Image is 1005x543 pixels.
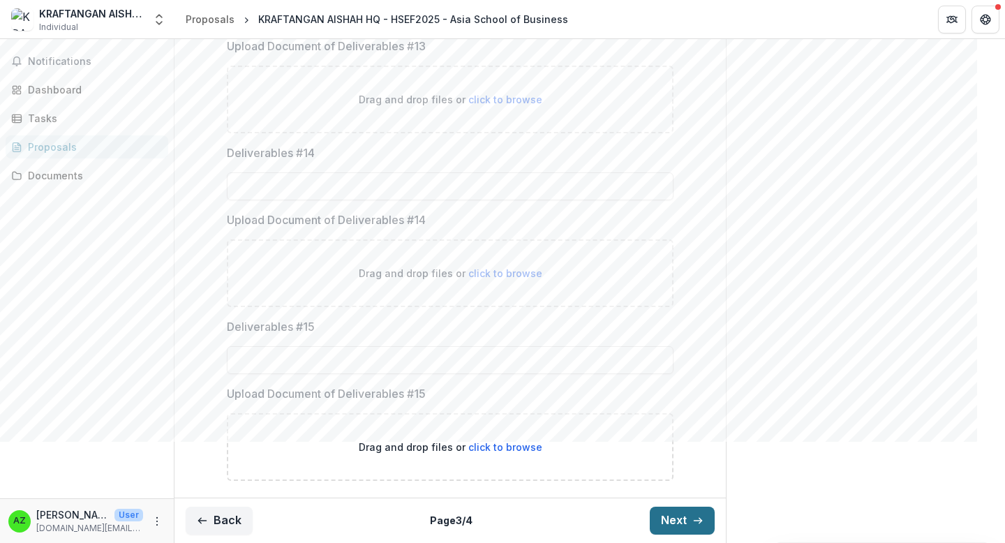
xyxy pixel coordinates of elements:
[180,9,574,29] nav: breadcrumb
[359,440,542,454] p: Drag and drop files or
[28,111,157,126] div: Tasks
[186,12,234,27] div: Proposals
[28,56,163,68] span: Notifications
[39,21,78,34] span: Individual
[227,318,315,335] p: Deliverables #15
[28,82,157,97] div: Dashboard
[36,507,109,522] p: [PERSON_NAME]
[650,507,715,535] button: Next
[28,168,157,183] div: Documents
[149,6,169,34] button: Open entity switcher
[39,6,144,21] div: KRAFTANGAN AISHAH HQ
[468,94,542,105] span: click to browse
[6,135,168,158] a: Proposals
[114,509,143,521] p: User
[36,522,143,535] p: [DOMAIN_NAME][EMAIL_ADDRESS][DOMAIN_NAME]
[6,107,168,130] a: Tasks
[13,516,26,526] div: Aishah ZA
[149,513,165,530] button: More
[6,50,168,73] button: Notifications
[430,513,472,528] p: Page 3 / 4
[11,8,33,31] img: KRAFTANGAN AISHAH HQ
[227,211,426,228] p: Upload Document of Deliverables #14
[28,140,157,154] div: Proposals
[6,164,168,187] a: Documents
[971,6,999,34] button: Get Help
[227,144,315,161] p: Deliverables #14
[359,92,542,107] p: Drag and drop files or
[227,38,426,54] p: Upload Document of Deliverables #13
[258,12,568,27] div: KRAFTANGAN AISHAH HQ - HSEF2025 - Asia School of Business
[180,9,240,29] a: Proposals
[6,78,168,101] a: Dashboard
[227,385,426,402] p: Upload Document of Deliverables #15
[468,267,542,279] span: click to browse
[468,441,542,453] span: click to browse
[359,266,542,281] p: Drag and drop files or
[186,507,253,535] button: Back
[938,6,966,34] button: Partners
